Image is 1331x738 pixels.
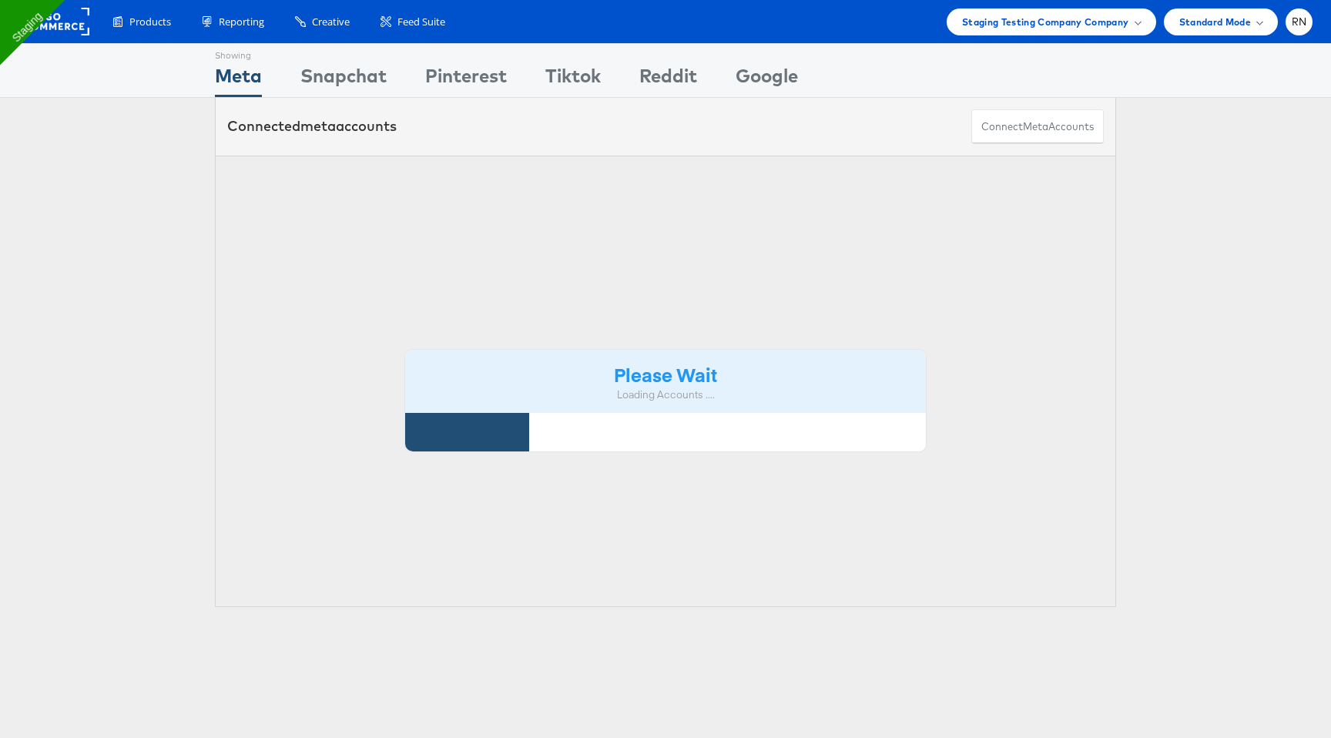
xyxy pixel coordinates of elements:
span: Products [129,15,171,29]
div: Reddit [639,62,697,97]
span: Standard Mode [1179,14,1251,30]
span: RN [1292,17,1307,27]
div: Google [736,62,798,97]
div: Loading Accounts .... [417,387,914,402]
div: Showing [215,44,262,62]
span: Creative [312,15,350,29]
div: Pinterest [425,62,507,97]
div: Snapchat [300,62,387,97]
span: meta [300,117,336,135]
strong: Please Wait [614,361,717,387]
div: Tiktok [545,62,601,97]
span: Staging Testing Company Company [962,14,1129,30]
div: Connected accounts [227,116,397,136]
span: Feed Suite [397,15,445,29]
div: Meta [215,62,262,97]
span: Reporting [219,15,264,29]
span: meta [1023,119,1048,134]
button: ConnectmetaAccounts [971,109,1104,144]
